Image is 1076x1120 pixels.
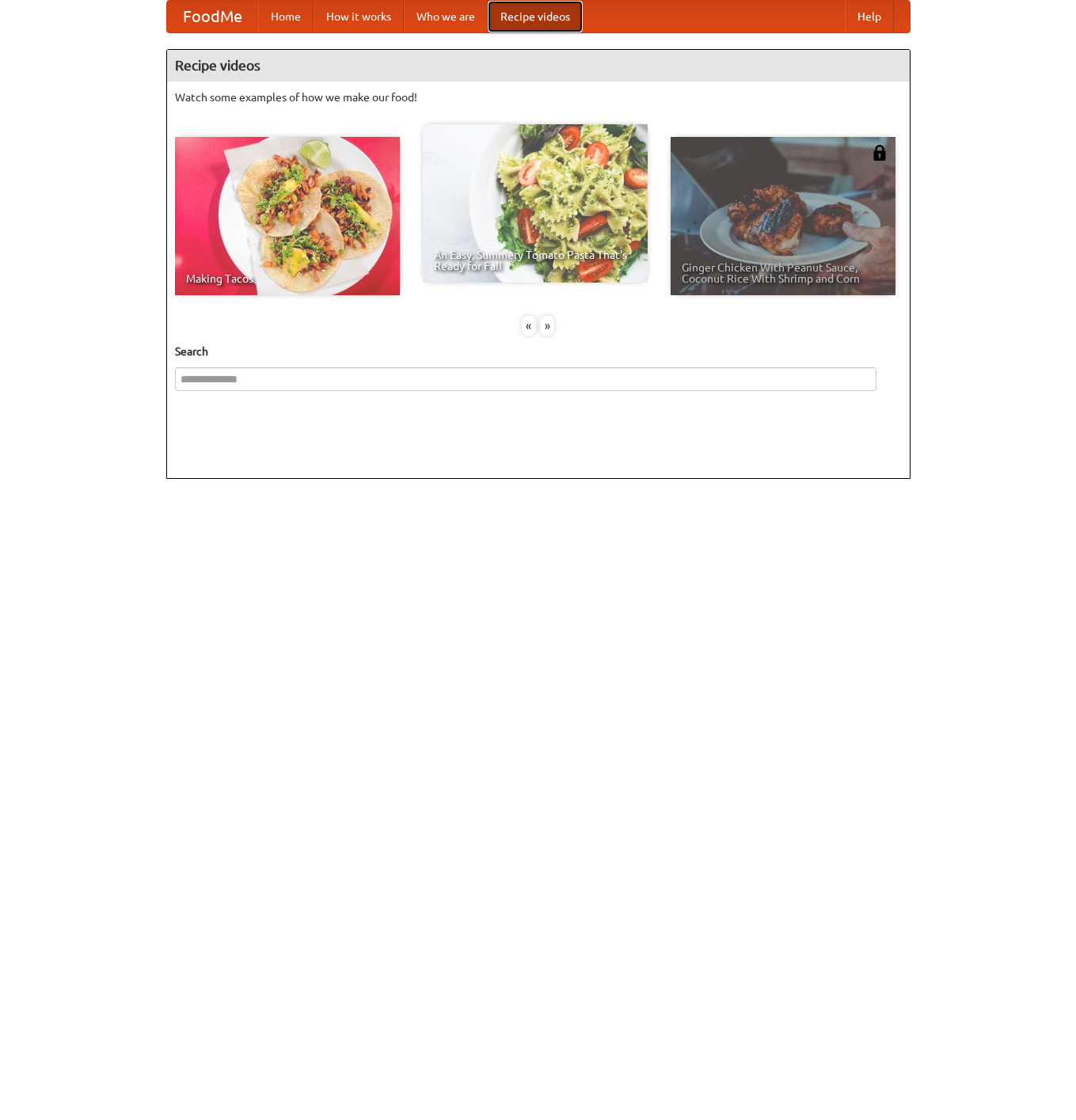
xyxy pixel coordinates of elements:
a: FoodMe [167,1,258,32]
a: Who we are [404,1,488,32]
a: How it works [314,1,404,32]
div: « [522,316,536,336]
a: Home [258,1,314,32]
p: Watch some examples of how we make our food! [175,89,902,105]
span: An Easy, Summery Tomato Pasta That's Ready for Fall [434,249,637,271]
a: Help [845,1,894,32]
a: Recipe videos [488,1,583,32]
img: 483408.png [872,145,888,161]
h4: Recipe videos [167,50,910,82]
div: » [540,316,554,336]
a: Making Tacos [175,137,400,295]
h5: Search [175,344,902,359]
a: An Easy, Summery Tomato Pasta That's Ready for Fall [423,124,648,283]
span: Making Tacos [186,273,389,284]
